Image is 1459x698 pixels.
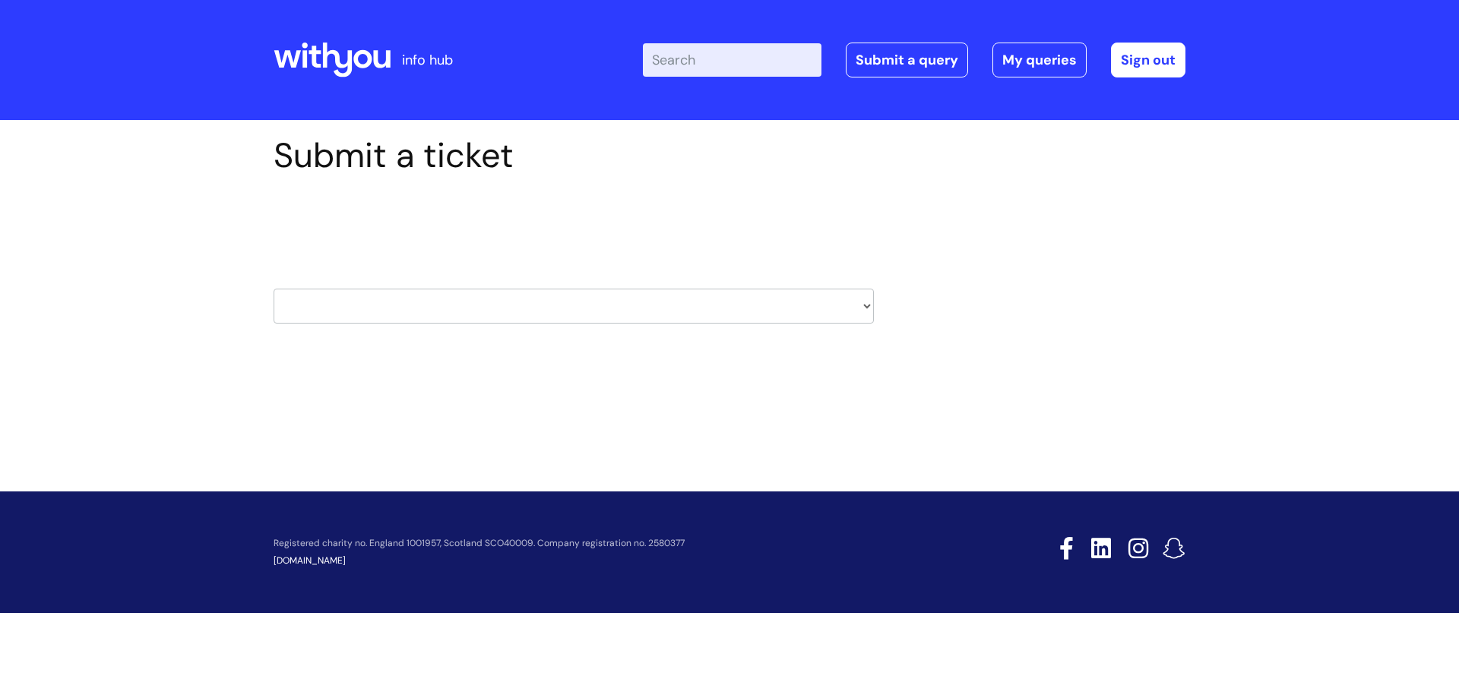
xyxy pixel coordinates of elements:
[274,539,951,548] p: Registered charity no. England 1001957, Scotland SCO40009. Company registration no. 2580377
[1111,43,1185,77] a: Sign out
[274,211,874,239] h2: Select issue type
[846,43,968,77] a: Submit a query
[992,43,1087,77] a: My queries
[402,48,453,72] p: info hub
[643,43,821,77] input: Search
[643,43,1185,77] div: | -
[274,135,874,176] h1: Submit a ticket
[274,554,346,567] a: [DOMAIN_NAME]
